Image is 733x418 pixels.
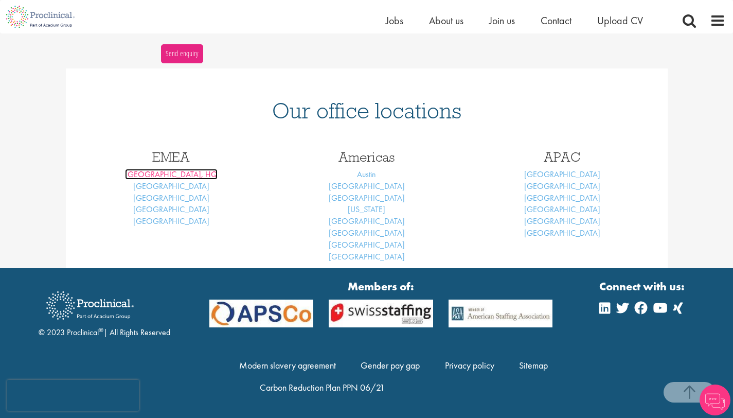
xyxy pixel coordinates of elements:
a: About us [429,14,463,27]
sup: ® [99,326,103,334]
img: APSCo [202,300,321,327]
div: © 2023 Proclinical | All Rights Reserved [39,284,170,339]
a: [GEOGRAPHIC_DATA] [524,204,600,215]
h3: Americas [277,150,457,164]
a: Jobs [386,14,403,27]
a: [GEOGRAPHIC_DATA], HQ [125,169,218,180]
a: Contact [541,14,571,27]
a: [GEOGRAPHIC_DATA] [329,239,405,250]
a: [GEOGRAPHIC_DATA] [329,216,405,227]
strong: Members of: [209,278,553,294]
img: Chatbot [700,385,730,415]
a: [GEOGRAPHIC_DATA] [133,193,209,203]
a: [GEOGRAPHIC_DATA] [133,216,209,227]
a: Sitemap [519,359,548,371]
a: [GEOGRAPHIC_DATA] [329,228,405,238]
a: Join us [489,14,515,27]
a: [GEOGRAPHIC_DATA] [524,216,600,227]
a: [GEOGRAPHIC_DATA] [329,251,405,262]
h3: EMEA [81,150,261,164]
a: [GEOGRAPHIC_DATA] [524,193,600,203]
a: [GEOGRAPHIC_DATA] [329,181,405,191]
strong: Connect with us: [599,278,687,294]
a: Carbon Reduction Plan PPN 06/21 [260,381,385,393]
img: APSCo [441,300,560,327]
a: [GEOGRAPHIC_DATA] [524,181,600,191]
span: Send enquiry [165,48,199,59]
a: [GEOGRAPHIC_DATA] [133,204,209,215]
h1: Our office locations [81,99,652,122]
a: Privacy policy [445,359,494,371]
a: [GEOGRAPHIC_DATA] [133,181,209,191]
img: APSCo [321,300,440,327]
iframe: reCAPTCHA [7,380,139,411]
a: Gender pay gap [361,359,420,371]
a: [US_STATE] [348,204,385,215]
h3: APAC [472,150,652,164]
a: [GEOGRAPHIC_DATA] [524,228,600,238]
a: Modern slavery agreement [239,359,336,371]
a: [GEOGRAPHIC_DATA] [524,169,600,180]
a: Austin [357,169,376,180]
img: Proclinical Recruitment [39,284,141,327]
a: Upload CV [597,14,643,27]
a: [GEOGRAPHIC_DATA] [329,193,405,203]
button: Send enquiry [161,44,203,63]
